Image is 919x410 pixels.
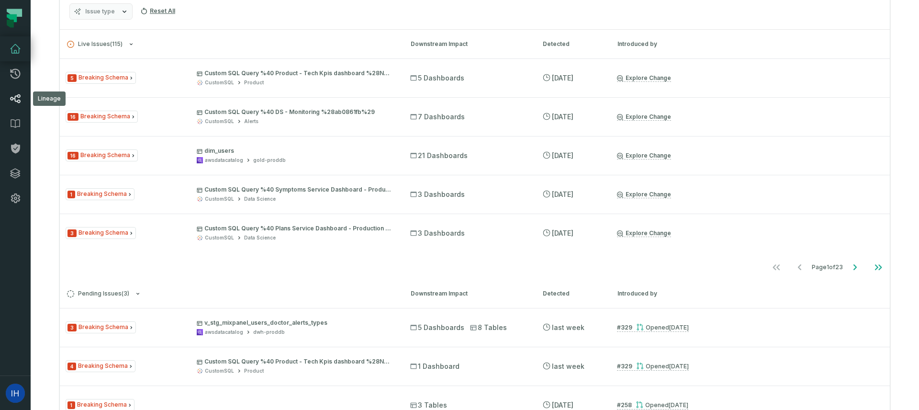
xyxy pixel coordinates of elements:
[552,74,573,82] relative-time: Sep 6, 2025, 4:01 AM GMT+3
[67,74,77,82] span: Severity
[205,79,234,86] div: CustomSQL
[636,401,688,409] div: Opened
[636,324,689,331] div: Opened
[197,358,393,365] p: Custom SQL Query %40 Product - Tech Kpis dashboard %28New 2025%29 %28d25da546%29
[669,324,689,331] relative-time: Aug 27, 2025, 5:42 PM GMT+3
[244,367,264,375] div: Product
[205,157,243,164] div: awsdatacatalog
[552,151,573,159] relative-time: Sep 6, 2025, 4:01 AM GMT+3
[197,108,393,116] p: Custom SQL Query %40 DS - Monitoring %28ab0861fb%29
[617,40,704,48] div: Introduced by
[205,329,243,336] div: awsdatacatalog
[197,225,393,232] p: Custom SQL Query %40 Plans Service Dashboard - Production %289461f68f%29
[552,113,573,121] relative-time: Sep 6, 2025, 4:01 AM GMT+3
[85,8,115,15] span: Issue type
[66,321,136,333] span: Issue Type
[636,363,689,370] div: Opened
[197,186,393,194] p: Custom SQL Query %40 Symptoms Service Dashboard - Production %28530a09bf%29
[411,40,526,48] div: Downstream Impact
[136,3,179,19] button: Reset All
[617,323,689,332] a: #329Opened[DATE] 5:42:23 PM
[765,258,890,277] ul: Page 1 of 23
[66,111,138,123] span: Issue Type
[6,384,25,403] img: avatar of Ido Horowitz
[410,323,464,332] span: 5 Dashboards
[67,363,76,370] span: Severity
[67,229,77,237] span: Severity
[205,367,234,375] div: CustomSQL
[244,195,276,203] div: Data Science
[67,401,75,409] span: Severity
[253,329,285,336] div: dwh-proddb
[60,58,890,279] div: Live Issues(115)
[552,362,584,370] relative-time: Aug 31, 2025, 12:31 PM GMT+3
[617,191,671,198] a: Explore Change
[205,195,234,203] div: CustomSQL
[66,72,136,84] span: Issue Type
[552,323,584,331] relative-time: Aug 31, 2025, 12:31 PM GMT+3
[552,229,573,237] relative-time: Sep 5, 2025, 4:01 AM GMT+3
[67,41,393,48] button: Live Issues(115)
[67,324,77,331] span: Severity
[617,362,689,371] a: #329Opened[DATE] 5:42:23 PM
[669,363,689,370] relative-time: Aug 27, 2025, 5:42 PM GMT+3
[33,91,66,106] div: Lineage
[67,191,75,198] span: Severity
[543,40,600,48] div: Detected
[66,188,134,200] span: Issue Type
[410,151,468,160] span: 21 Dashboards
[244,118,258,125] div: Alerts
[205,234,234,241] div: CustomSQL
[617,74,671,82] a: Explore Change
[410,228,465,238] span: 3 Dashboards
[617,289,704,298] div: Introduced by
[197,69,393,77] p: Custom SQL Query %40 Product - Tech Kpis dashboard %28New 2025%29 %28b723186b%29
[67,152,78,159] span: Severity
[617,152,671,159] a: Explore Change
[552,401,573,409] relative-time: Aug 18, 2025, 6:18 PM GMT+3
[67,41,123,48] span: Live Issues ( 115 )
[411,289,526,298] div: Downstream Impact
[253,157,286,164] div: gold-proddb
[69,3,133,20] button: Issue type
[470,323,507,332] span: 8 Tables
[66,149,138,161] span: Issue Type
[788,258,811,277] button: Go to previous page
[67,113,78,121] span: Severity
[410,73,464,83] span: 5 Dashboards
[410,362,459,371] span: 1 Dashboard
[410,190,465,199] span: 3 Dashboards
[617,401,688,410] a: #258Opened[DATE] 6:15:13 PM
[765,258,788,277] button: Go to first page
[617,229,671,237] a: Explore Change
[669,401,688,409] relative-time: Aug 18, 2025, 6:15 PM GMT+3
[197,147,393,155] p: dim_users
[60,258,890,277] nav: pagination
[244,79,264,86] div: Product
[66,360,135,372] span: Issue Type
[410,400,447,410] span: 3 Tables
[67,290,129,297] span: Pending Issues ( 3 )
[67,290,393,297] button: Pending Issues(3)
[867,258,890,277] button: Go to last page
[197,319,393,327] p: v_stg_mixpanel_users_doctor_alerts_types
[66,227,136,239] span: Issue Type
[552,190,573,198] relative-time: Sep 6, 2025, 4:01 AM GMT+3
[244,234,276,241] div: Data Science
[205,118,234,125] div: CustomSQL
[843,258,866,277] button: Go to next page
[410,112,465,122] span: 7 Dashboards
[617,113,671,121] a: Explore Change
[543,289,600,298] div: Detected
